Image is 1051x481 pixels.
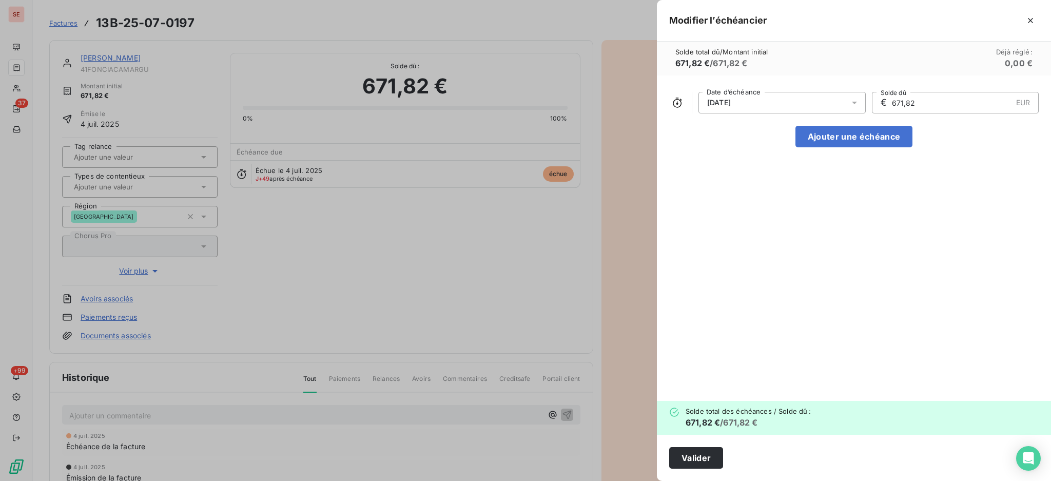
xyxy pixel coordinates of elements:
[675,58,710,68] span: 671,82 €
[686,416,811,429] h6: / 671,82 €
[686,407,811,415] span: Solde total des échéances / Solde dû :
[707,99,731,107] span: [DATE]
[1005,57,1033,69] h6: 0,00 €
[669,447,723,469] button: Valider
[669,13,767,28] h5: Modifier l’échéancier
[1016,446,1041,471] div: Open Intercom Messenger
[686,417,720,428] span: 671,82 €
[996,48,1033,56] span: Déjà réglé :
[675,48,768,56] span: Solde total dû / Montant initial
[795,126,912,147] button: Ajouter une échéance
[675,57,768,69] h6: / 671,82 €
